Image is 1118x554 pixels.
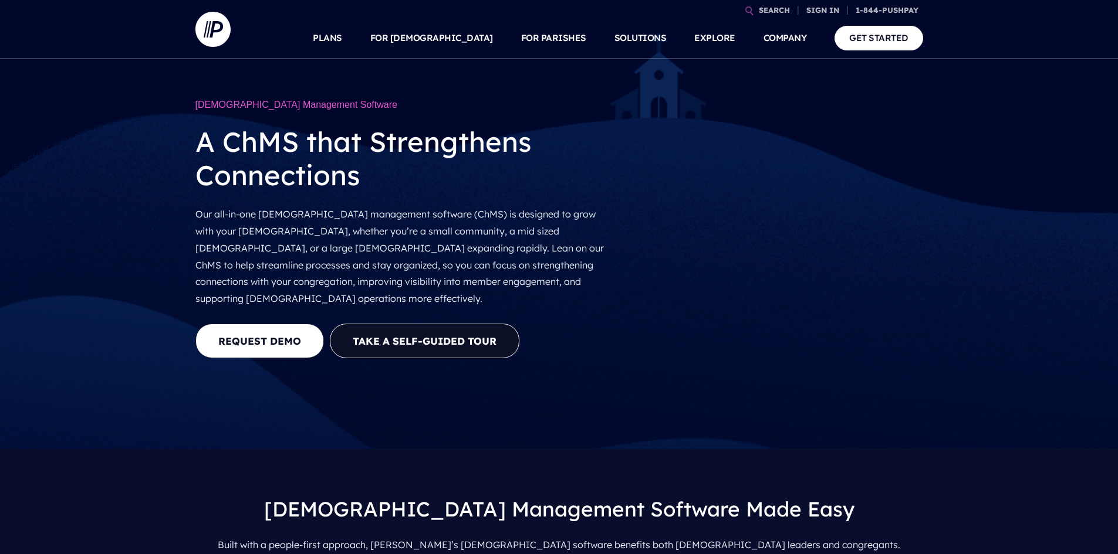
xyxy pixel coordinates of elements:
a: EXPLORE [694,18,735,59]
a: FOR PARISHES [521,18,586,59]
h3: [DEMOGRAPHIC_DATA] Management Software Made Easy [205,487,914,532]
a: REQUEST DEMO [195,324,324,358]
h1: [DEMOGRAPHIC_DATA] Management Software [195,94,612,116]
a: PLANS [313,18,342,59]
p: Our all-in-one [DEMOGRAPHIC_DATA] management software (ChMS) is designed to grow with your [DEMOG... [195,201,612,312]
a: GET STARTED [835,26,923,50]
a: FOR [DEMOGRAPHIC_DATA] [370,18,493,59]
a: SOLUTIONS [614,18,667,59]
a: COMPANY [764,18,807,59]
button: Take a Self-guided Tour [330,324,519,358]
h2: A ChMS that Strengthens Connections [195,116,612,201]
